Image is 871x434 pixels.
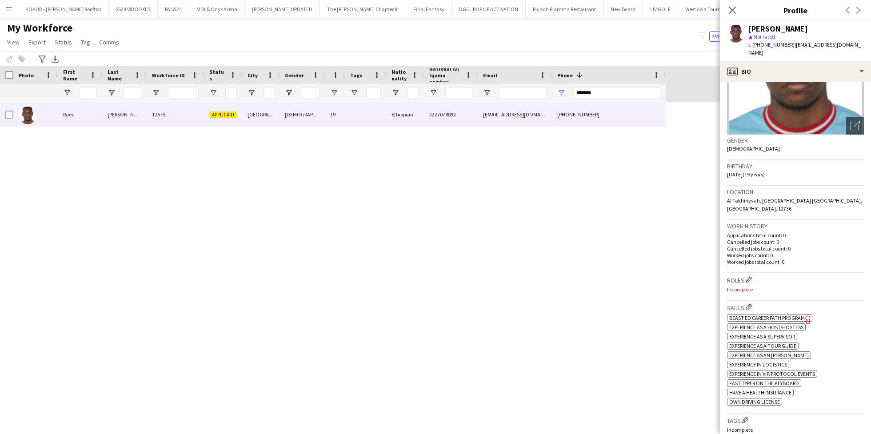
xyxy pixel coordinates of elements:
[63,68,86,82] span: First Name
[727,303,864,312] h3: Skills
[28,38,46,46] span: Export
[754,33,775,40] span: Not rated
[37,54,48,64] app-action-btn: Advanced filters
[748,25,808,33] div: [PERSON_NAME]
[643,0,678,18] button: LIV GOLF
[248,89,256,97] button: Open Filter Menu
[429,111,456,118] span: 2227078892
[727,252,864,259] p: Worked jobs count: 0
[727,245,864,252] p: Cancelled jobs total count: 0
[108,68,131,82] span: Last Name
[557,72,573,79] span: Phone
[552,102,666,127] div: [PHONE_NUMBER]
[727,259,864,265] p: Worked jobs total count: 0
[748,41,861,56] span: | [EMAIL_ADDRESS][DOMAIN_NAME]
[366,88,381,98] input: Tags Filter Input
[301,88,320,98] input: Gender Filter Input
[720,61,871,82] div: Bio
[285,89,293,97] button: Open Filter Menu
[408,88,419,98] input: Nationality Filter Input
[729,333,795,340] span: Experience as a Supervisor
[189,0,245,18] button: MDLB Onyx Arena
[729,398,780,405] span: Own Driving License
[727,286,864,293] p: Incomplete
[727,222,864,230] h3: Work history
[320,0,406,18] button: The [PERSON_NAME] Chapter III
[264,88,274,98] input: City Filter Input
[168,88,199,98] input: Workforce ID Filter Input
[108,0,158,18] button: SS24 VIB BOXES
[603,0,643,18] button: New Board
[325,102,345,127] div: 19
[96,36,123,48] a: Comms
[678,0,744,18] button: West Asia Tournament
[729,324,803,330] span: Experience as a Host/Hostess
[386,102,424,127] div: Ethiopian
[445,88,472,98] input: National ID/ Iqama number Filter Input
[330,89,338,97] button: Open Filter Menu
[108,89,116,97] button: Open Filter Menu
[729,380,799,386] span: Fast typer on the keyboard
[727,188,864,196] h3: Location
[720,4,871,16] h3: Profile
[245,0,320,18] button: [PERSON_NAME] UPDATED
[79,88,97,98] input: First Name Filter Input
[748,41,795,48] span: t. [PHONE_NUMBER]
[499,88,547,98] input: Email Filter Input
[152,72,185,79] span: Workforce ID
[19,72,34,79] span: Photo
[729,389,791,396] span: Have a Health Insurance
[452,0,526,18] button: DGCL POP UP ACTIVATION
[248,72,258,79] span: City
[19,107,36,124] img: Raed Abdullah
[727,136,864,144] h3: Gender
[124,88,141,98] input: Last Name Filter Input
[846,117,864,135] div: Open photos pop-in
[727,239,864,245] p: Cancelled jobs count: 0
[557,89,565,97] button: Open Filter Menu
[7,21,72,35] span: My Workforce
[51,36,76,48] a: Status
[81,38,90,46] span: Tag
[727,162,864,170] h3: Birthday
[242,102,280,127] div: [GEOGRAPHIC_DATA]
[727,415,864,425] h3: Tags
[58,102,102,127] div: Raed
[209,111,237,118] span: Applicant
[729,315,805,321] span: Beast ED Career Path Program
[280,102,325,127] div: [DEMOGRAPHIC_DATA]
[729,342,796,349] span: Experience as a Tour Guide
[209,89,217,97] button: Open Filter Menu
[526,0,603,18] button: Riyadh Fiamma Restaurant
[406,0,452,18] button: Final Fantasy
[152,89,160,97] button: Open Filter Menu
[209,68,226,82] span: Status
[99,38,119,46] span: Comms
[709,31,754,42] button: Everyone8,671
[573,88,660,98] input: Phone Filter Input
[147,102,204,127] div: 12575
[285,72,304,79] span: Gender
[729,352,809,358] span: Experience as an [PERSON_NAME]
[429,65,462,85] span: National ID/ Iqama number
[478,102,552,127] div: [EMAIL_ADDRESS][DOMAIN_NAME]
[727,171,765,178] span: [DATE] (19 years)
[429,89,437,97] button: Open Filter Menu
[158,0,189,18] button: PA SS24
[729,361,787,368] span: Experience in Logistics
[4,36,23,48] a: View
[727,232,864,239] p: Applications total count: 0
[102,102,147,127] div: [PERSON_NAME]
[350,72,362,79] span: Tags
[25,36,49,48] a: Export
[63,89,71,97] button: Open Filter Menu
[727,426,864,433] p: Incomplete
[50,54,60,64] app-action-btn: Export XLSX
[727,197,862,212] span: Al Fakhiriyyah, [GEOGRAPHIC_DATA] [GEOGRAPHIC_DATA], [GEOGRAPHIC_DATA], 12736
[483,89,491,97] button: Open Filter Menu
[7,38,20,46] span: View
[55,38,72,46] span: Status
[727,275,864,284] h3: Roles
[225,88,237,98] input: Status Filter Input
[350,89,358,97] button: Open Filter Menu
